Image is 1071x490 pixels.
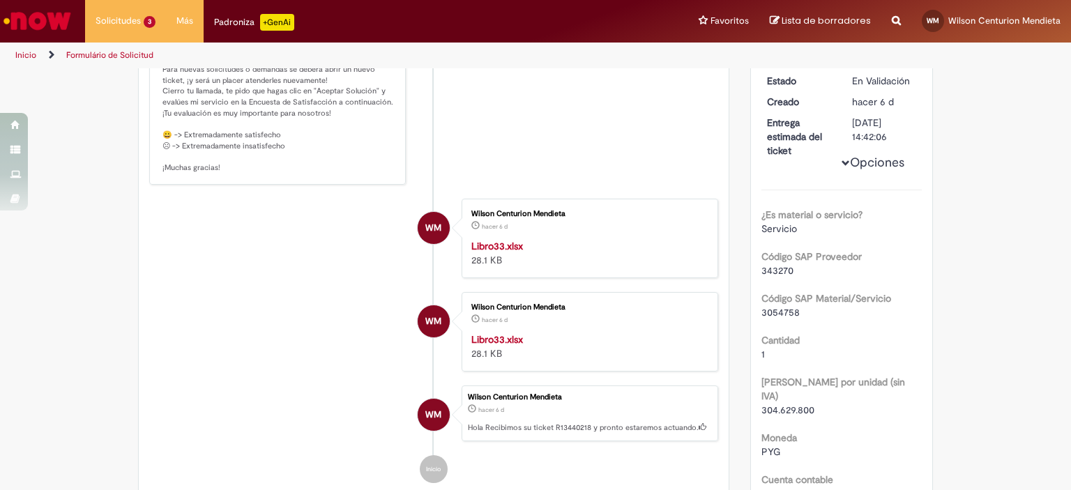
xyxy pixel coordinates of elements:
div: Wilson Centurion Mendieta [418,399,450,431]
li: Wilson Centurion Mendieta [149,385,718,441]
span: hacer 6 d [482,316,508,324]
b: Moneda [761,431,797,444]
div: En Validación [852,74,917,88]
span: WM [425,211,441,245]
b: Cantidad [761,334,800,346]
dt: Entrega estimada del ticket [757,116,842,158]
span: 304.629.800 [761,404,814,416]
time: 22/08/2025 14:41:59 [482,222,508,231]
span: Lista de borradores [782,14,871,27]
span: PYG [761,445,780,458]
span: WM [425,305,441,338]
span: 3054758 [761,306,800,319]
ul: Rutas de acceso a la página [10,43,704,68]
a: Formulário de Solicitud [66,49,153,61]
div: Wilson Centurion Mendieta [418,305,450,337]
a: Lista de borradores [770,15,871,28]
div: Padroniza [214,14,294,31]
b: ¿Es material o servicio? [761,208,863,221]
span: WM [927,16,939,25]
span: 3 [144,16,155,28]
b: [PERSON_NAME] por unidad (sin IVA) [761,376,905,402]
div: Wilson Centurion Mendieta [471,303,704,312]
div: Wilson Centurion Mendieta [468,393,711,401]
span: Más [176,14,193,28]
a: Inicio [15,49,36,61]
b: Código SAP Proveedor [761,250,862,263]
div: [DATE] 14:42:06 [852,116,917,144]
dt: Estado [757,74,842,88]
p: Hola Recibimos su ticket R13440218 y pronto estaremos actuando. [468,422,711,434]
span: WM [425,398,441,431]
dt: Creado [757,95,842,109]
div: Wilson Centurion Mendieta [471,210,704,218]
div: 22/08/2025 14:42:03 [852,95,917,109]
span: Solicitudes [96,14,141,28]
div: 28.1 KB [471,239,704,267]
b: Código SAP Material/Servicio [761,292,891,305]
div: Wilson Centurion Mendieta [418,212,450,244]
span: Wilson Centurion Mendieta [948,15,1061,26]
span: 343270 [761,264,793,277]
b: Cuenta contable [761,473,833,486]
span: hacer 6 d [852,95,894,108]
a: Libro33.xlsx [471,240,523,252]
span: hacer 6 d [482,222,508,231]
span: Servicio [761,222,797,235]
span: Favoritos [711,14,749,28]
a: Libro33.xlsx [471,333,523,346]
p: +GenAi [260,14,294,31]
div: 28.1 KB [471,332,704,360]
p: ¡Buenos días! Siga el número de pedido. Espere hasta el final del día para que se libere el OC. 4... [162,31,395,174]
img: ServiceNow [1,7,73,35]
time: 22/08/2025 14:42:03 [852,95,894,108]
time: 22/08/2025 14:41:55 [482,316,508,324]
time: 22/08/2025 14:42:03 [478,406,504,414]
span: 1 [761,348,765,360]
span: hacer 6 d [478,406,504,414]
